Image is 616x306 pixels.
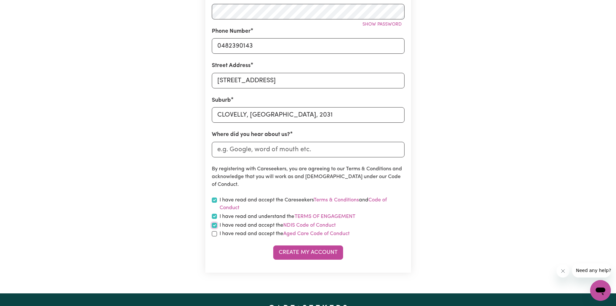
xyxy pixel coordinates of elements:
a: NDIS Code of Conduct [283,223,336,228]
iframe: Button to launch messaging window [590,280,611,301]
label: I have read and accept the [220,221,336,229]
label: I have read and understand the [220,212,356,221]
a: Code of Conduct [220,198,387,210]
span: Show password [362,22,402,27]
input: e.g. Google, word of mouth etc. [212,142,405,157]
input: e.g. 221B Victoria St [212,73,405,88]
button: Show password [360,19,405,29]
p: By registering with Careseekers, you are agreeing to our Terms & Conditions and acknowledge that ... [212,165,405,188]
input: e.g. North Bondi, New South Wales [212,107,405,123]
label: I have read and accept the Careseekers and [220,196,405,212]
label: Street Address [212,62,251,70]
button: Create My Account [273,245,343,260]
iframe: Close message [557,265,569,278]
iframe: Message from company [572,263,611,278]
label: Where did you hear about us? [212,130,290,139]
label: Phone Number [212,27,251,36]
span: Need any help? [4,5,39,10]
a: Aged Care Code of Conduct [283,231,350,236]
label: Suburb [212,96,231,105]
input: e.g. 0412 345 678 [212,38,405,54]
label: I have read and accept the [220,230,350,238]
button: I have read and understand the [294,212,356,221]
a: Terms & Conditions [314,198,359,203]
